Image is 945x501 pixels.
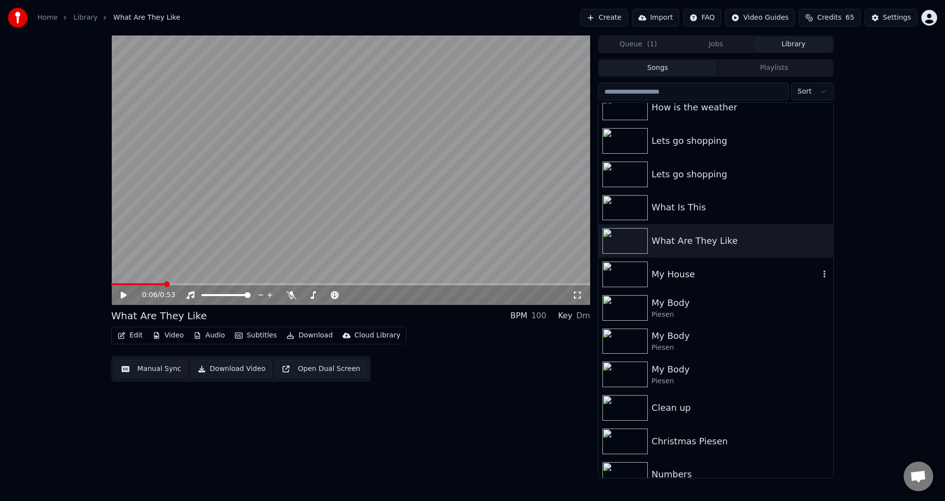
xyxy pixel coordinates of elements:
[817,13,841,23] span: Credits
[73,13,97,23] a: Library
[677,37,755,52] button: Jobs
[652,329,829,343] div: My Body
[652,267,819,281] div: My House
[652,167,829,181] div: Lets go shopping
[652,434,829,448] div: Christmas Piesen
[652,134,829,148] div: Lets go shopping
[113,13,180,23] span: What Are They Like
[652,363,829,376] div: My Body
[599,61,716,75] button: Songs
[799,9,860,27] button: Credits65
[652,200,829,214] div: What Is This
[652,234,829,248] div: What Are They Like
[797,87,812,97] span: Sort
[716,61,832,75] button: Playlists
[191,360,272,378] button: Download Video
[558,310,572,322] div: Key
[510,310,527,322] div: BPM
[652,401,829,415] div: Clean up
[111,309,207,323] div: What Are They Like
[580,9,628,27] button: Create
[652,100,829,114] div: How is the weather
[599,37,677,52] button: Queue
[189,329,229,342] button: Audio
[725,9,795,27] button: Video Guides
[883,13,911,23] div: Settings
[354,331,400,340] div: Cloud Library
[652,468,829,481] div: Numbers
[652,296,829,310] div: My Body
[904,462,933,491] div: Open chat
[142,290,157,300] span: 0:06
[531,310,546,322] div: 100
[652,310,829,320] div: Piesen
[115,360,188,378] button: Manual Sync
[652,343,829,353] div: Piesen
[652,376,829,386] div: Piesen
[37,13,58,23] a: Home
[231,329,281,342] button: Subtitles
[37,13,180,23] nav: breadcrumb
[846,13,854,23] span: 65
[865,9,917,27] button: Settings
[114,329,147,342] button: Edit
[576,310,590,322] div: Dm
[276,360,367,378] button: Open Dual Screen
[632,9,679,27] button: Import
[283,329,337,342] button: Download
[149,329,188,342] button: Video
[8,8,28,28] img: youka
[142,290,166,300] div: /
[755,37,832,52] button: Library
[160,290,175,300] span: 0:53
[683,9,721,27] button: FAQ
[647,39,657,49] span: ( 1 )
